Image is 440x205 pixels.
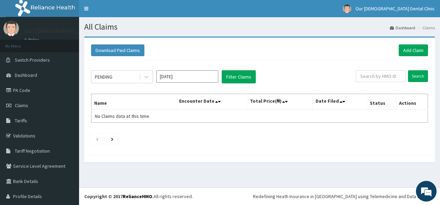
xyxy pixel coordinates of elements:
h1: All Claims [84,22,435,31]
a: RelianceHMO [123,193,152,199]
p: Our [DEMOGRAPHIC_DATA] Dental Clinic [24,28,131,34]
strong: Copyright © 2017 . [84,193,154,199]
a: Dashboard [390,25,415,31]
th: Name [91,94,176,110]
input: Search [408,70,428,82]
div: Redefining Heath Insurance in [GEOGRAPHIC_DATA] using Telemedicine and Data Science! [253,193,435,200]
li: Claims [416,25,435,31]
th: Actions [396,94,428,110]
th: Date Filed [312,94,367,110]
span: Tariffs [15,117,27,124]
button: Filter Claims [222,70,256,83]
div: PENDING [95,73,112,80]
img: User Image [343,4,351,13]
a: Add Claim [399,44,428,56]
th: Encounter Date [176,94,247,110]
span: Dashboard [15,72,37,78]
span: Switch Providers [15,57,50,63]
a: Previous page [96,136,99,142]
img: User Image [3,21,19,36]
span: Our [DEMOGRAPHIC_DATA] Dental Clinic [355,6,435,12]
span: No Claims data at this time. [95,113,150,119]
a: Next page [111,136,113,142]
footer: All rights reserved. [79,187,440,205]
input: Select Month and Year [156,70,218,83]
th: Status [367,94,396,110]
input: Search by HMO ID [356,70,406,82]
span: Claims [15,102,28,109]
a: Online [24,38,41,42]
span: Tariff Negotiation [15,148,50,154]
button: Download Paid Claims [91,44,144,56]
th: Total Price(₦) [247,94,312,110]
